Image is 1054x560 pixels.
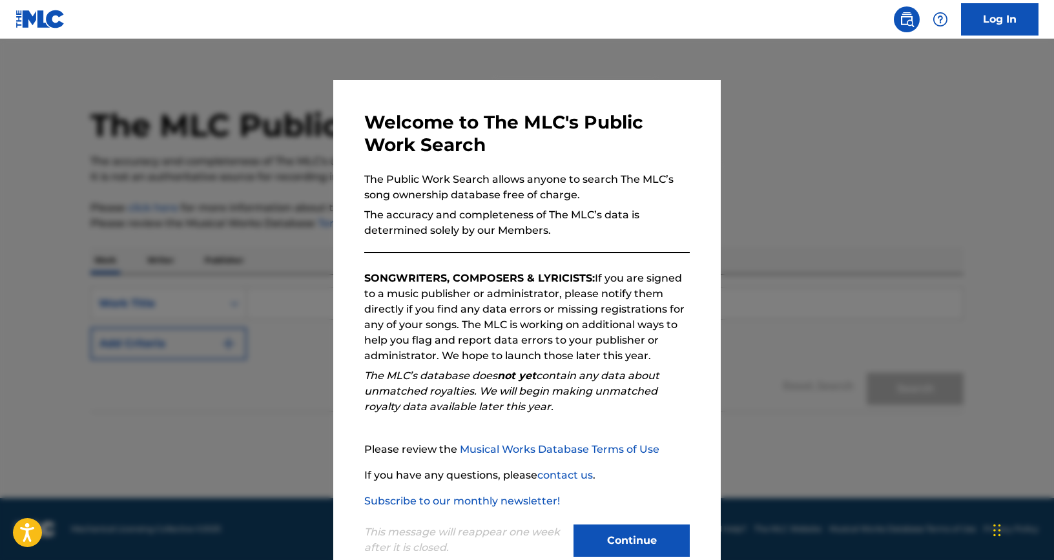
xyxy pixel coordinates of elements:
a: Musical Works Database Terms of Use [460,443,659,455]
em: The MLC’s database does contain any data about unmatched royalties. We will begin making unmatche... [364,369,659,413]
strong: not yet [497,369,536,382]
div: Help [927,6,953,32]
button: Continue [573,524,690,557]
a: Log In [961,3,1038,36]
p: The accuracy and completeness of The MLC’s data is determined solely by our Members. [364,207,690,238]
h3: Welcome to The MLC's Public Work Search [364,111,690,156]
strong: SONGWRITERS, COMPOSERS & LYRICISTS: [364,272,595,284]
a: contact us [537,469,593,481]
p: If you are signed to a music publisher or administrator, please notify them directly if you find ... [364,271,690,364]
p: This message will reappear one week after it is closed. [364,524,566,555]
p: If you have any questions, please . [364,468,690,483]
img: search [899,12,914,27]
p: The Public Work Search allows anyone to search The MLC’s song ownership database free of charge. [364,172,690,203]
iframe: Chat Widget [989,498,1054,560]
a: Public Search [894,6,920,32]
img: MLC Logo [15,10,65,28]
p: Please review the [364,442,690,457]
img: help [933,12,948,27]
a: Subscribe to our monthly newsletter! [364,495,560,507]
div: Drag [993,511,1001,550]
